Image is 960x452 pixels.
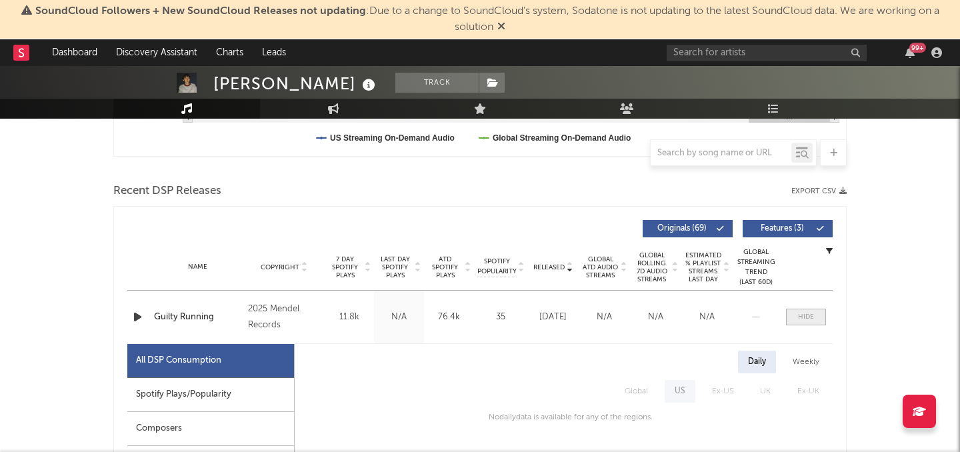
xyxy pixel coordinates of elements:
[633,251,670,283] span: Global Rolling 7D Audio Streams
[107,39,207,66] a: Discovery Assistant
[743,220,833,237] button: Features(3)
[633,311,678,324] div: N/A
[685,251,721,283] span: Estimated % Playlist Streams Last Day
[113,183,221,199] span: Recent DSP Releases
[905,47,915,58] button: 99+
[35,6,366,17] span: SoundCloud Followers + New SoundCloud Releases not updating
[213,73,379,95] div: [PERSON_NAME]
[909,43,926,53] div: 99 +
[667,45,867,61] input: Search for artists
[643,220,733,237] button: Originals(69)
[533,263,565,271] span: Released
[751,225,813,233] span: Features ( 3 )
[651,225,713,233] span: Originals ( 69 )
[738,351,776,373] div: Daily
[651,148,791,159] input: Search by song name or URL
[35,6,939,33] span: : Due to a change to SoundCloud's system, Sodatone is not updating to the latest SoundCloud data....
[377,311,421,324] div: N/A
[327,311,371,324] div: 11.8k
[43,39,107,66] a: Dashboard
[127,412,294,446] div: Composers
[582,311,627,324] div: N/A
[127,344,294,378] div: All DSP Consumption
[736,247,776,287] div: Global Streaming Trend (Last 60D)
[377,255,413,279] span: Last Day Spotify Plays
[154,262,241,272] div: Name
[207,39,253,66] a: Charts
[477,257,517,277] span: Spotify Popularity
[127,378,294,412] div: Spotify Plays/Popularity
[327,255,363,279] span: 7 Day Spotify Plays
[783,351,829,373] div: Weekly
[427,255,463,279] span: ATD Spotify Plays
[395,73,479,93] button: Track
[253,39,295,66] a: Leads
[248,301,321,333] div: 2025 Mendel Records
[261,263,299,271] span: Copyright
[475,409,653,425] div: No daily data is available for any of the regions.
[531,311,575,324] div: [DATE]
[427,311,471,324] div: 76.4k
[497,22,505,33] span: Dismiss
[685,311,729,324] div: N/A
[791,187,847,195] button: Export CSV
[330,133,455,143] text: US Streaming On-Demand Audio
[582,255,619,279] span: Global ATD Audio Streams
[493,133,631,143] text: Global Streaming On-Demand Audio
[154,311,241,324] a: Guilty Running
[477,311,524,324] div: 35
[136,353,221,369] div: All DSP Consumption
